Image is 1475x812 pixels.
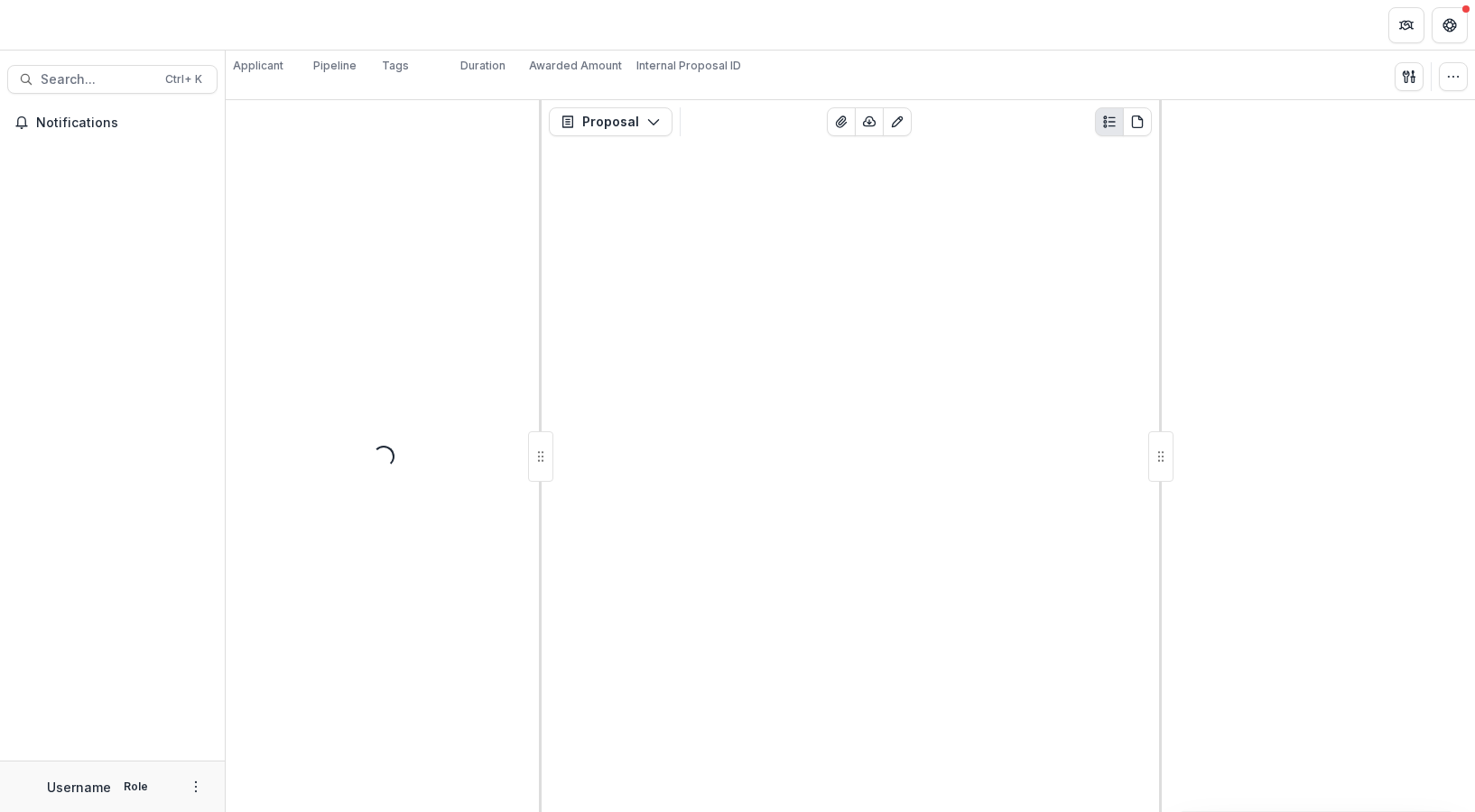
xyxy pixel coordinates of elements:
[636,58,741,74] p: Internal Proposal ID
[549,107,673,136] button: Proposal
[162,69,206,89] div: Ctrl + K
[883,107,912,136] button: Edit as form
[1388,7,1424,43] button: Partners
[827,107,856,136] button: View Attached Files
[1095,107,1124,136] button: Plaintext view
[185,776,207,798] button: More
[233,58,283,74] p: Applicant
[36,115,210,131] span: Notifications
[47,778,111,797] p: Username
[313,58,357,74] p: Pipeline
[1432,7,1468,43] button: Get Help
[41,72,154,88] span: Search...
[7,108,218,137] button: Notifications
[7,65,218,94] button: Search...
[460,58,506,74] p: Duration
[1123,107,1152,136] button: PDF view
[529,58,622,74] p: Awarded Amount
[382,58,409,74] p: Tags
[118,779,153,795] p: Role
